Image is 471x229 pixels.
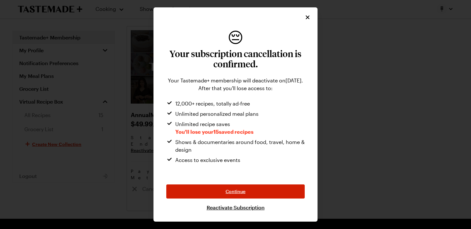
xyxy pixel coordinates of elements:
[166,184,305,199] button: Continue
[166,77,305,92] div: Your Tastemade+ membership will deactivate on [DATE] . After that you'll lose access to:
[207,204,265,211] a: Reactivate Subscription
[166,48,305,69] h3: Your subscription cancellation is confirmed.
[175,120,253,136] span: Unlimited recipe saves
[175,100,250,107] span: 12,000+ recipes, totally ad-free
[175,156,240,164] span: Access to exclusive events
[227,29,244,45] span: disappointed face emoji
[175,129,253,135] span: You'll lose your 15 saved recipes
[175,138,305,154] span: Shows & documentaries around food, travel, home & design
[304,14,311,21] button: Close
[175,110,259,118] span: Unlimited personalized meal plans
[226,188,245,195] span: Continue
